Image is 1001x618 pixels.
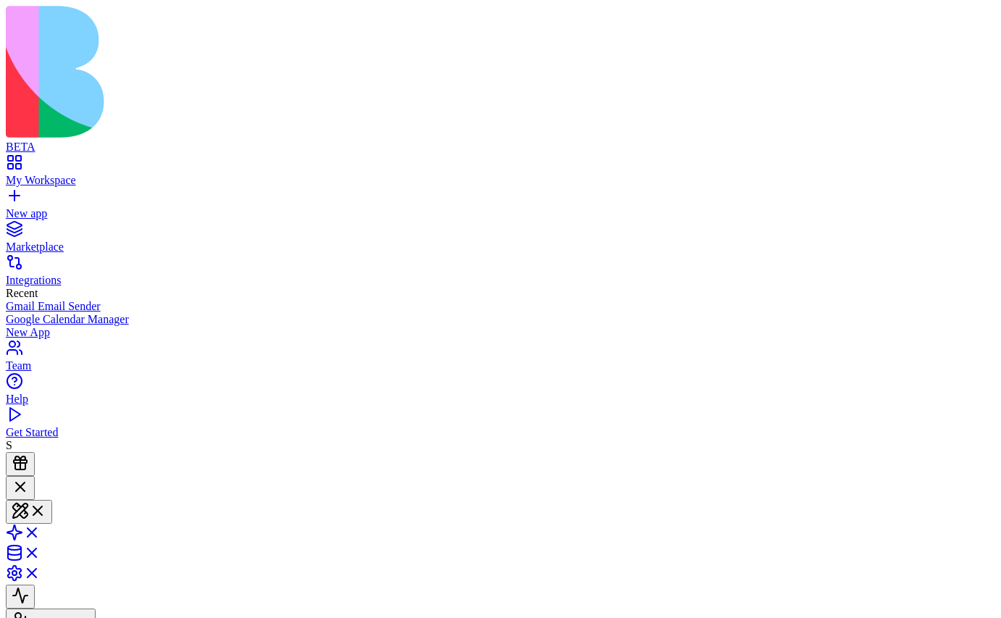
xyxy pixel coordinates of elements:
div: My Workspace [6,174,995,187]
img: logo [6,6,588,138]
span: S [6,439,12,451]
a: BETA [6,128,995,154]
a: Google Calendar Manager [6,313,995,326]
span: Recent [6,287,38,299]
a: Help [6,380,995,406]
div: Integrations [6,274,995,287]
div: Marketplace [6,241,995,254]
div: BETA [6,141,995,154]
a: My Workspace [6,161,995,187]
div: New app [6,207,995,220]
a: Get Started [6,413,995,439]
a: New App [6,326,995,339]
a: Marketplace [6,227,995,254]
a: New app [6,194,995,220]
a: Team [6,346,995,372]
div: Get Started [6,426,995,439]
div: Help [6,393,995,406]
div: Team [6,359,995,372]
a: Integrations [6,261,995,287]
a: Gmail Email Sender [6,300,995,313]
